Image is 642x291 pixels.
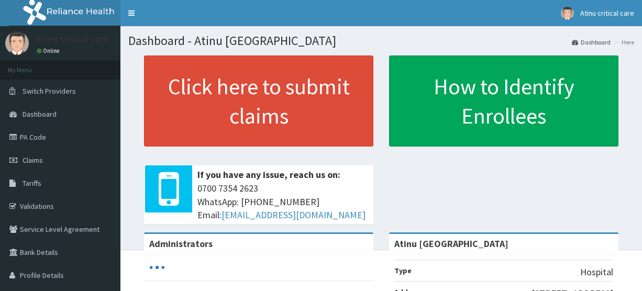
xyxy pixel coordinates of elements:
[222,209,366,221] a: [EMAIL_ADDRESS][DOMAIN_NAME]
[572,38,611,47] a: Dashboard
[37,34,108,43] p: Atinu critical care
[128,34,634,48] h1: Dashboard - Atinu [GEOGRAPHIC_DATA]
[612,38,634,47] li: Here
[580,265,613,279] p: Hospital
[197,169,340,181] b: If you have any issue, reach us on:
[149,260,165,275] svg: audio-loading
[394,238,508,250] strong: Atinu [GEOGRAPHIC_DATA]
[561,7,574,20] img: User Image
[23,155,43,165] span: Claims
[23,86,76,96] span: Switch Providers
[23,178,41,188] span: Tariffs
[144,55,373,147] a: Click here to submit claims
[580,8,634,18] span: Atinu critical care
[37,47,62,54] a: Online
[5,31,29,55] img: User Image
[23,109,57,119] span: Dashboard
[197,182,368,222] span: 0700 7354 2623 WhatsApp: [PHONE_NUMBER] Email:
[389,55,618,147] a: How to Identify Enrollees
[149,238,213,250] b: Administrators
[394,266,412,275] b: Type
